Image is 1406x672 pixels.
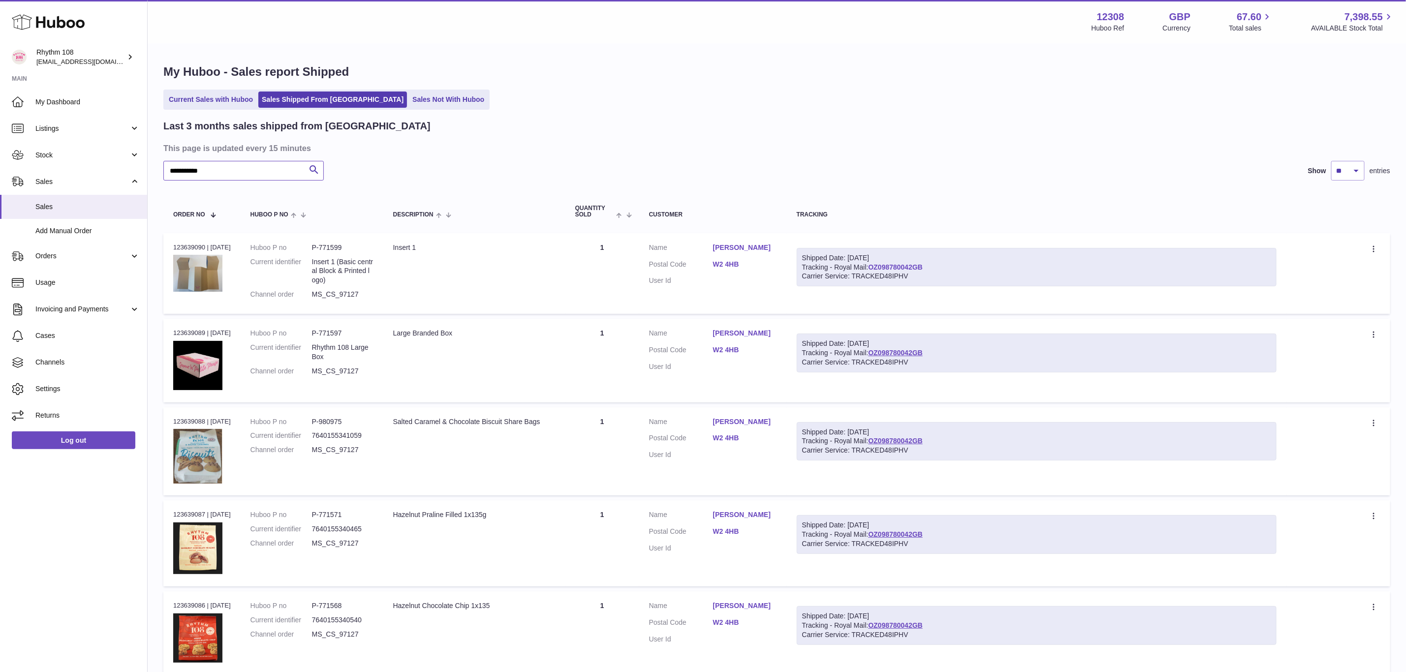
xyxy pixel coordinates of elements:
a: [PERSON_NAME] [713,243,777,252]
a: OZ098780042GB [868,263,923,271]
span: Invoicing and Payments [35,305,129,314]
td: 1 [565,500,639,586]
span: Total sales [1229,24,1273,33]
dd: Insert 1 (Basic central Block & Printed logo) [312,257,374,285]
a: [PERSON_NAME] [713,510,777,519]
div: Tracking - Royal Mail: [797,515,1277,554]
span: Sales [35,202,140,212]
dt: Postal Code [649,618,713,630]
a: OZ098780042GB [868,437,923,445]
dd: MS_CS_97127 [312,290,374,299]
dt: Huboo P no [250,601,312,611]
img: 123081684745102.JPG [173,255,222,291]
div: Carrier Service: TRACKED48IPHV [802,358,1271,367]
div: Shipped Date: [DATE] [802,520,1271,530]
a: [PERSON_NAME] [713,329,777,338]
dt: Channel order [250,630,312,639]
span: Sales [35,177,129,186]
a: W2 4HB [713,433,777,443]
a: OZ098780042GB [868,530,923,538]
img: 123081684744870.jpg [173,341,222,390]
div: Hazelnut Praline Filled 1x135g [393,510,556,519]
div: Tracking - Royal Mail: [797,334,1277,372]
span: entries [1370,166,1390,176]
div: Customer [649,212,777,218]
dt: Huboo P no [250,243,312,252]
dt: Postal Code [649,527,713,539]
a: W2 4HB [713,618,777,627]
dt: User Id [649,635,713,644]
div: 123639089 | [DATE] [173,329,231,337]
a: 7,398.55 AVAILABLE Stock Total [1311,10,1394,33]
img: 123081684746496.jpg [173,522,222,574]
a: [PERSON_NAME] [713,417,777,427]
h3: This page is updated every 15 minutes [163,143,1388,153]
dd: MS_CS_97127 [312,539,374,548]
dt: Name [649,510,713,522]
div: Shipped Date: [DATE] [802,611,1271,621]
span: Description [393,212,434,218]
span: Usage [35,278,140,287]
div: Tracking [797,212,1277,218]
dt: Current identifier [250,524,312,534]
a: Sales Not With Huboo [409,92,488,108]
span: Add Manual Order [35,226,140,236]
dt: Current identifier [250,257,312,285]
td: 1 [565,233,639,314]
div: Carrier Service: TRACKED48IPHV [802,446,1271,455]
dd: P-771571 [312,510,374,519]
a: OZ098780042GB [868,621,923,629]
div: Tracking - Royal Mail: [797,248,1277,287]
a: Current Sales with Huboo [165,92,256,108]
td: 1 [565,319,639,402]
a: Sales Shipped From [GEOGRAPHIC_DATA] [258,92,407,108]
strong: GBP [1169,10,1190,24]
span: AVAILABLE Stock Total [1311,24,1394,33]
dt: Channel order [250,539,312,548]
dd: 7640155340465 [312,524,374,534]
dd: MS_CS_97127 [312,445,374,455]
div: Shipped Date: [DATE] [802,428,1271,437]
a: W2 4HB [713,345,777,355]
span: Returns [35,411,140,420]
dt: User Id [649,276,713,285]
dt: User Id [649,544,713,553]
label: Show [1308,166,1326,176]
h2: Last 3 months sales shipped from [GEOGRAPHIC_DATA] [163,120,431,133]
dd: P-771599 [312,243,374,252]
span: Order No [173,212,205,218]
span: Stock [35,151,129,160]
div: Carrier Service: TRACKED48IPHV [802,272,1271,281]
dd: P-980975 [312,417,374,427]
span: Quantity Sold [575,205,614,218]
dd: P-771568 [312,601,374,611]
span: 7,398.55 [1344,10,1383,24]
div: 123639086 | [DATE] [173,601,231,610]
div: Insert 1 [393,243,556,252]
dt: Huboo P no [250,510,312,519]
span: [EMAIL_ADDRESS][DOMAIN_NAME] [36,58,145,65]
div: Shipped Date: [DATE] [802,253,1271,263]
dt: Name [649,243,713,255]
span: Huboo P no [250,212,288,218]
dd: 7640155340540 [312,615,374,625]
div: Rhythm 108 [36,48,125,66]
span: Listings [35,124,129,133]
dt: Name [649,329,713,340]
div: Tracking - Royal Mail: [797,606,1277,645]
img: 1713955972.JPG [173,429,222,484]
div: Hazelnut Chocolate Chip 1x135 [393,601,556,611]
a: [PERSON_NAME] [713,601,777,611]
dt: Current identifier [250,431,312,440]
strong: 12308 [1097,10,1125,24]
dd: MS_CS_97127 [312,367,374,376]
span: My Dashboard [35,97,140,107]
div: Huboo Ref [1092,24,1125,33]
dt: Name [649,417,713,429]
div: Salted Caramel & Chocolate Biscuit Share Bags [393,417,556,427]
span: Settings [35,384,140,394]
dt: Current identifier [250,343,312,362]
dt: Huboo P no [250,417,312,427]
div: Carrier Service: TRACKED48IPHV [802,539,1271,549]
dt: Postal Code [649,260,713,272]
